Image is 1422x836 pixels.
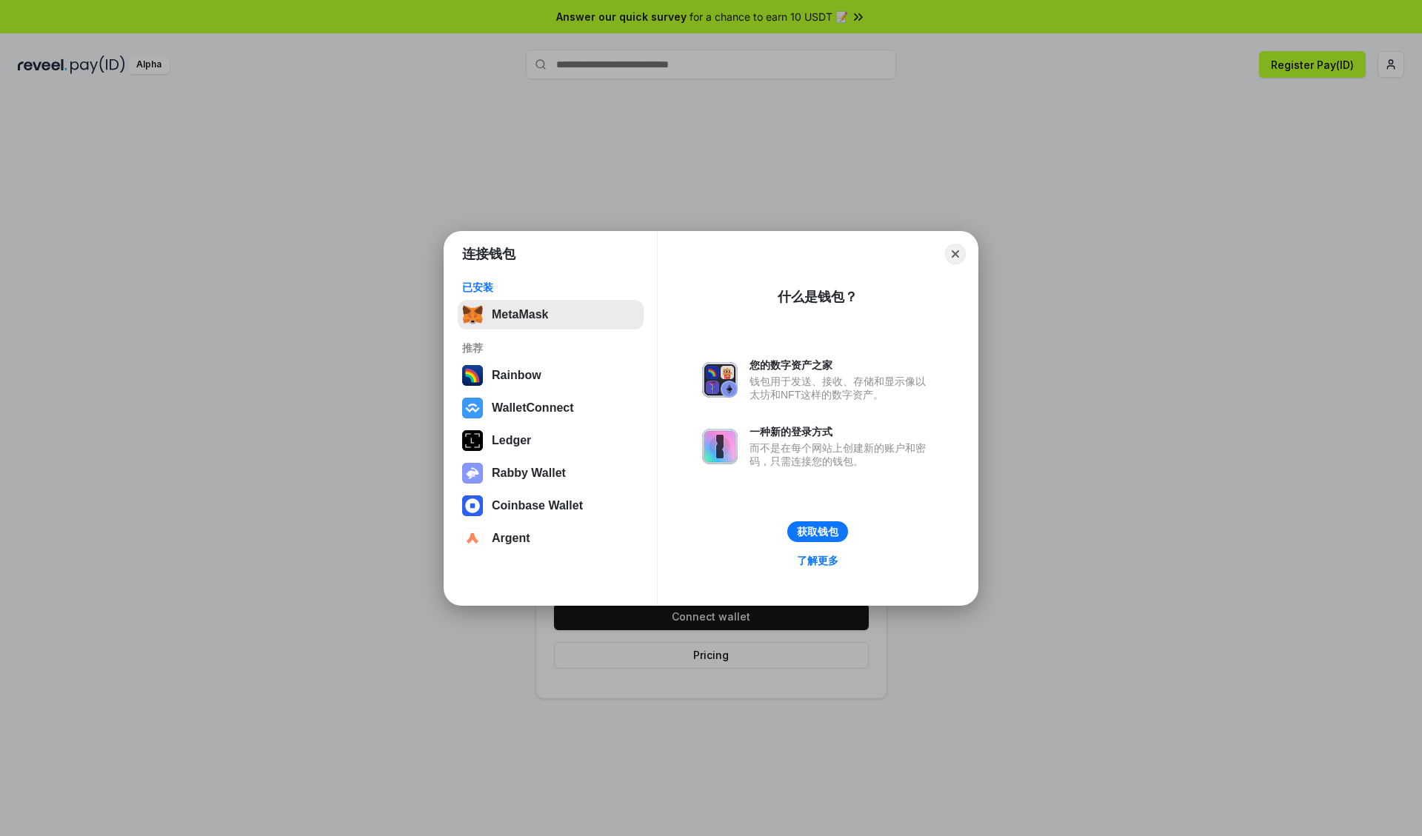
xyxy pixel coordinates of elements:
[492,532,530,545] div: Argent
[458,426,644,455] button: Ledger
[462,430,483,451] img: svg+xml,%3Csvg%20xmlns%3D%22http%3A%2F%2Fwww.w3.org%2F2000%2Fsvg%22%20width%3D%2228%22%20height%3...
[492,467,566,480] div: Rabby Wallet
[492,308,548,321] div: MetaMask
[462,528,483,549] img: svg+xml,%3Csvg%20width%3D%2228%22%20height%3D%2228%22%20viewBox%3D%220%200%2028%2028%22%20fill%3D...
[458,393,644,423] button: WalletConnect
[750,375,933,401] div: 钱包用于发送、接收、存储和显示像以太坊和NFT这样的数字资产。
[797,554,838,567] div: 了解更多
[462,341,639,355] div: 推荐
[458,361,644,390] button: Rainbow
[492,401,574,415] div: WalletConnect
[750,358,933,372] div: 您的数字资产之家
[462,304,483,325] img: svg+xml,%3Csvg%20fill%3D%22none%22%20height%3D%2233%22%20viewBox%3D%220%200%2035%2033%22%20width%...
[462,398,483,418] img: svg+xml,%3Csvg%20width%3D%2228%22%20height%3D%2228%22%20viewBox%3D%220%200%2028%2028%22%20fill%3D...
[788,551,847,570] a: 了解更多
[702,362,738,398] img: svg+xml,%3Csvg%20xmlns%3D%22http%3A%2F%2Fwww.w3.org%2F2000%2Fsvg%22%20fill%3D%22none%22%20viewBox...
[492,369,541,382] div: Rainbow
[750,425,933,438] div: 一种新的登录方式
[458,458,644,488] button: Rabby Wallet
[492,499,583,512] div: Coinbase Wallet
[458,524,644,553] button: Argent
[458,300,644,330] button: MetaMask
[945,244,966,264] button: Close
[462,365,483,386] img: svg+xml,%3Csvg%20width%3D%22120%22%20height%3D%22120%22%20viewBox%3D%220%200%20120%20120%22%20fil...
[797,525,838,538] div: 获取钱包
[702,429,738,464] img: svg+xml,%3Csvg%20xmlns%3D%22http%3A%2F%2Fwww.w3.org%2F2000%2Fsvg%22%20fill%3D%22none%22%20viewBox...
[787,521,848,542] button: 获取钱包
[462,245,515,263] h1: 连接钱包
[462,281,639,294] div: 已安装
[778,288,858,306] div: 什么是钱包？
[750,441,933,468] div: 而不是在每个网站上创建新的账户和密码，只需连接您的钱包。
[462,463,483,484] img: svg+xml,%3Csvg%20xmlns%3D%22http%3A%2F%2Fwww.w3.org%2F2000%2Fsvg%22%20fill%3D%22none%22%20viewBox...
[492,434,531,447] div: Ledger
[458,491,644,521] button: Coinbase Wallet
[462,495,483,516] img: svg+xml,%3Csvg%20width%3D%2228%22%20height%3D%2228%22%20viewBox%3D%220%200%2028%2028%22%20fill%3D...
